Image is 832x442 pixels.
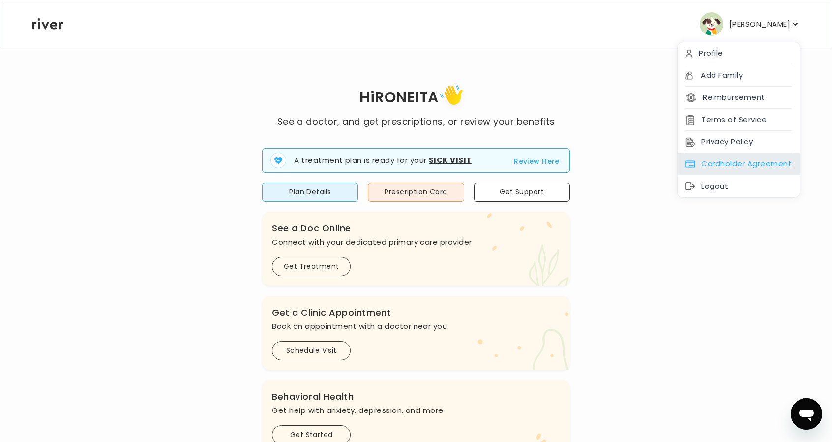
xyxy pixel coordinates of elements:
[791,398,822,430] iframe: Button to launch messaging window
[277,115,555,128] p: See a doctor, and get prescriptions, or review your benefits
[678,109,800,131] div: Terms of Service
[272,257,351,276] button: Get Treatment
[678,64,800,87] div: Add Family
[700,12,723,36] img: user avatar
[678,153,800,175] div: Cardholder Agreement
[429,155,472,165] strong: Sick Visit
[700,12,800,36] button: user avatar[PERSON_NAME]
[272,221,560,235] h3: See a Doc Online
[678,131,800,153] div: Privacy Policy
[678,175,800,197] div: Logout
[474,183,570,202] button: Get Support
[685,91,765,104] button: Reimbursement
[277,82,555,115] h1: Hi RONEITA
[272,235,560,249] p: Connect with your dedicated primary care provider
[272,341,351,360] button: Schedule Visit
[272,404,560,417] p: Get help with anxiety, depression, and more
[262,183,358,202] button: Plan Details
[294,155,472,166] p: A treatment plan is ready for your
[368,183,464,202] button: Prescription Card
[678,42,800,64] div: Profile
[729,17,790,31] p: [PERSON_NAME]
[272,306,560,319] h3: Get a Clinic Appointment
[272,390,560,404] h3: Behavioral Health
[272,319,560,333] p: Book an appointment with a doctor near you
[514,156,560,167] button: Review Here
